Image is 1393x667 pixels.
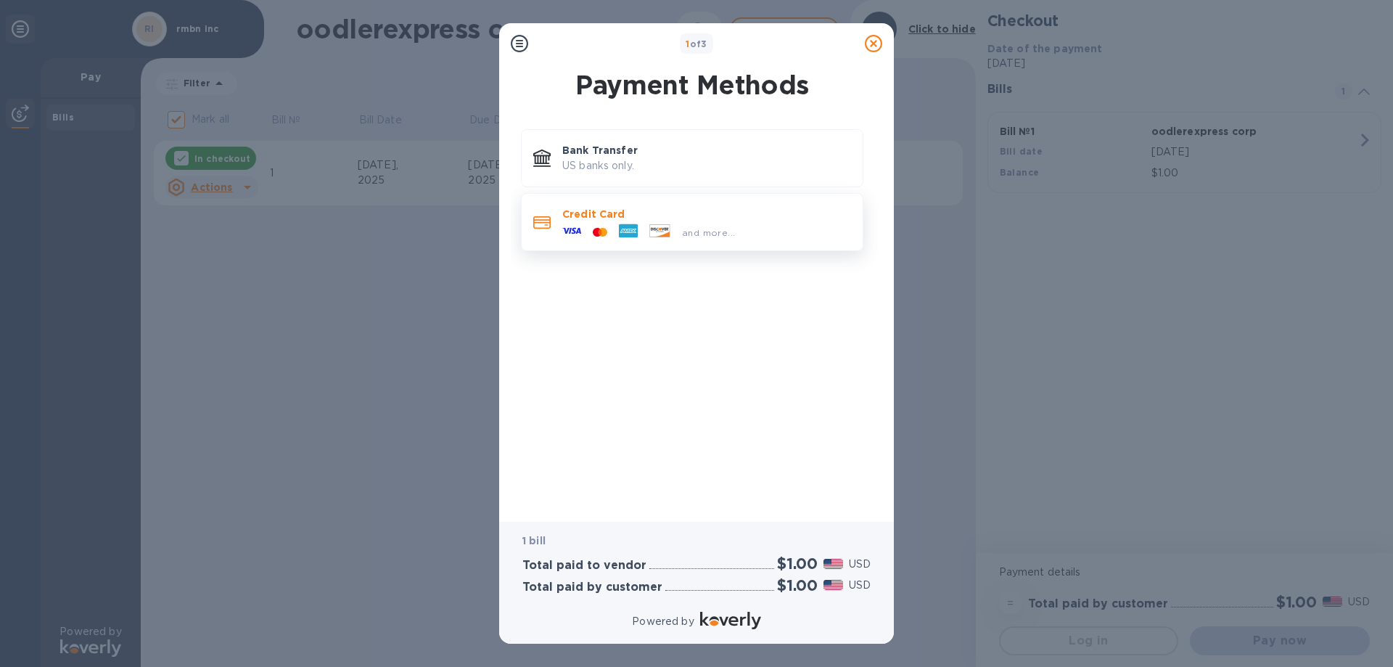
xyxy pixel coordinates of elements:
[522,535,546,547] b: 1 bill
[686,38,707,49] b: of 3
[562,143,851,157] p: Bank Transfer
[632,614,694,629] p: Powered by
[849,557,871,572] p: USD
[522,581,662,594] h3: Total paid by customer
[686,38,689,49] span: 1
[823,580,843,590] img: USD
[562,158,851,173] p: US banks only.
[700,612,761,629] img: Logo
[562,207,851,221] p: Credit Card
[682,227,735,238] span: and more...
[518,70,866,100] h1: Payment Methods
[777,576,818,594] h2: $1.00
[522,559,646,573] h3: Total paid to vendor
[777,555,818,573] h2: $1.00
[849,578,871,593] p: USD
[823,559,843,569] img: USD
